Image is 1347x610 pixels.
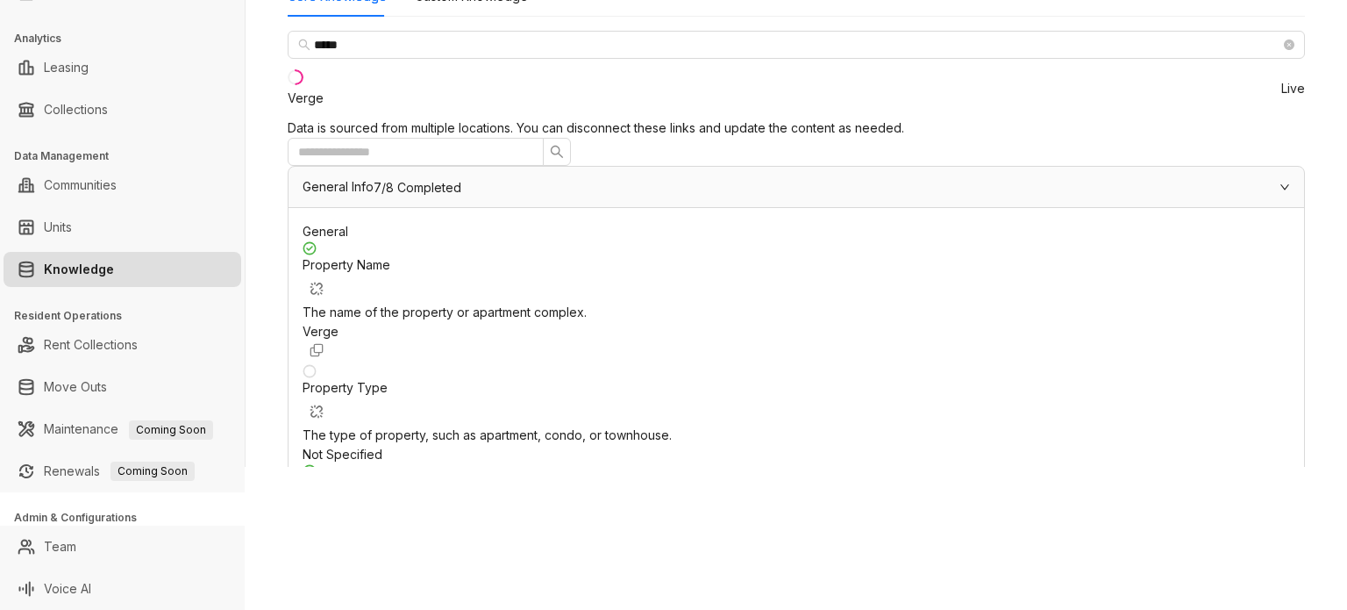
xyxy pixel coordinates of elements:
div: Property Type [303,378,1290,426]
li: Voice AI [4,571,241,606]
span: Live [1281,83,1305,95]
li: Move Outs [4,370,241,405]
div: Property Name [303,255,1290,303]
a: Units [44,210,72,245]
div: Verge [288,89,324,108]
span: expanded [1279,182,1290,192]
div: The name of the property or apartment complex. [303,303,1290,322]
li: Collections [4,92,241,127]
a: Leasing [44,50,89,85]
li: Team [4,529,241,564]
span: 7/8 Completed [374,182,461,194]
div: The type of property, such as apartment, condo, or townhouse. [303,426,1290,445]
div: General Info7/8 Completed [289,167,1304,207]
li: Maintenance [4,412,241,447]
span: search [298,39,310,51]
li: Communities [4,168,241,203]
span: Verge [303,324,339,339]
a: Knowledge [44,252,114,287]
span: Coming Soon [129,420,213,440]
a: Rent Collections [44,327,138,362]
li: Rent Collections [4,327,241,362]
a: Communities [44,168,117,203]
a: Voice AI [44,571,91,606]
span: search [550,145,564,159]
div: Data is sourced from multiple locations. You can disconnect these links and update the content as... [288,118,1305,138]
span: Coming Soon [110,462,195,481]
a: Team [44,529,76,564]
li: Leasing [4,50,241,85]
div: Not Specified [303,445,1290,464]
h3: Analytics [14,31,245,47]
span: General [303,224,348,239]
span: General Info [303,179,374,194]
a: RenewalsComing Soon [44,454,195,489]
a: Move Outs [44,370,107,405]
h3: Admin & Configurations [14,510,245,526]
li: Units [4,210,241,245]
li: Knowledge [4,252,241,287]
span: close-circle [1284,39,1294,50]
li: Renewals [4,454,241,489]
h3: Resident Operations [14,308,245,324]
a: Collections [44,92,108,127]
h3: Data Management [14,148,245,164]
